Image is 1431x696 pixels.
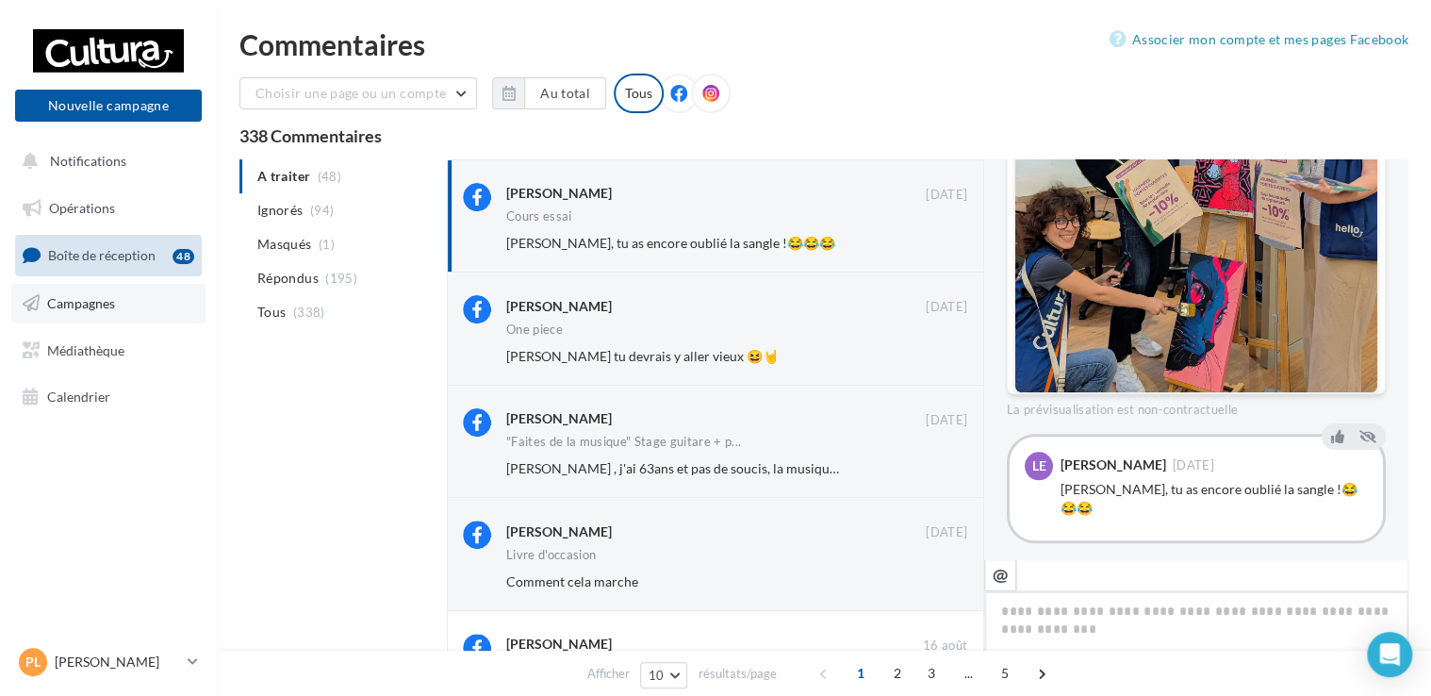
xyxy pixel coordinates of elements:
[926,187,967,204] span: [DATE]
[698,665,776,683] span: résultats/page
[11,331,206,371] a: Médiathèque
[11,377,206,417] a: Calendrier
[1061,458,1166,472] div: [PERSON_NAME]
[47,295,115,311] span: Campagnes
[614,74,664,113] div: Tous
[506,549,596,561] div: Livre d'occasion
[1173,459,1214,472] span: [DATE]
[239,127,1408,144] div: 338 Commentaires
[11,284,206,323] a: Campagnes
[47,341,124,357] span: Médiathèque
[55,653,180,671] p: [PERSON_NAME]
[506,297,612,316] div: [PERSON_NAME]
[257,201,303,220] span: Ignorés
[310,203,334,218] span: (94)
[239,77,477,109] button: Choisir une page ou un compte
[506,460,929,476] span: [PERSON_NAME] , j'ai 63ans et pas de soucis, la musique n'a pas d'âge 😀
[1061,480,1368,518] div: [PERSON_NAME], tu as encore oublié la sangle !😂😂😂
[993,566,1009,583] i: @
[48,247,156,263] span: Boîte de réception
[319,237,335,252] span: (1)
[49,200,115,216] span: Opérations
[506,409,612,428] div: [PERSON_NAME]
[50,153,126,169] span: Notifications
[640,662,688,688] button: 10
[649,668,665,683] span: 10
[257,303,286,322] span: Tous
[1032,456,1046,475] span: LE
[846,658,876,688] span: 1
[506,323,563,336] div: One piece
[11,141,198,181] button: Notifications
[524,77,606,109] button: Au total
[506,436,741,448] span: "Faites de la musique" Stage guitare + p...
[926,412,967,429] span: [DATE]
[882,658,913,688] span: 2
[506,184,612,203] div: [PERSON_NAME]
[293,305,325,320] span: (338)
[492,77,606,109] button: Au total
[587,665,630,683] span: Afficher
[25,653,41,671] span: PL
[1007,394,1386,419] div: La prévisualisation est non-contractuelle
[239,30,1408,58] div: Commentaires
[506,210,572,223] div: Cours essai
[11,235,206,275] a: Boîte de réception48
[926,299,967,316] span: [DATE]
[255,85,446,101] span: Choisir une page ou un compte
[506,522,612,541] div: [PERSON_NAME]
[47,389,110,405] span: Calendrier
[990,658,1020,688] span: 5
[15,644,202,680] a: PL [PERSON_NAME]
[11,189,206,228] a: Opérations
[984,559,1016,591] button: @
[506,635,612,654] div: [PERSON_NAME]
[926,524,967,541] span: [DATE]
[1367,632,1412,677] div: Open Intercom Messenger
[257,235,311,254] span: Masqués
[173,249,194,264] div: 48
[916,658,946,688] span: 3
[506,235,835,251] span: [PERSON_NAME], tu as encore oublié la sangle !😂😂😂
[953,658,983,688] span: ...
[923,638,967,655] span: 16 août
[1110,28,1408,51] a: Associer mon compte et mes pages Facebook
[257,269,319,288] span: Répondus
[15,90,202,122] button: Nouvelle campagne
[506,348,779,364] span: [PERSON_NAME] tu devrais y aller vieux 😆🤘
[325,271,357,286] span: (195)
[506,573,638,589] span: Comment cela marche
